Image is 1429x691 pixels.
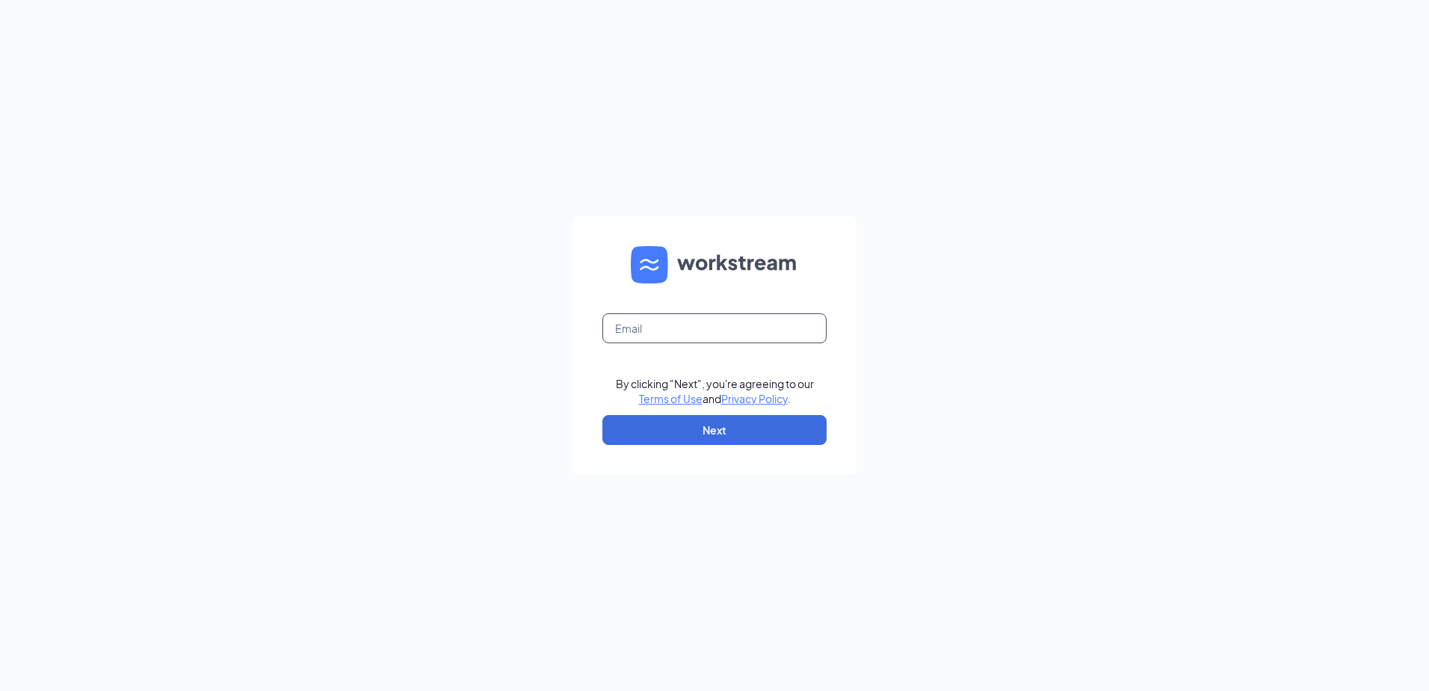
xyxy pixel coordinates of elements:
[631,246,798,283] img: WS logo and Workstream text
[602,415,827,445] button: Next
[602,313,827,343] input: Email
[616,376,814,406] div: By clicking "Next", you're agreeing to our and .
[721,392,788,405] a: Privacy Policy
[639,392,703,405] a: Terms of Use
